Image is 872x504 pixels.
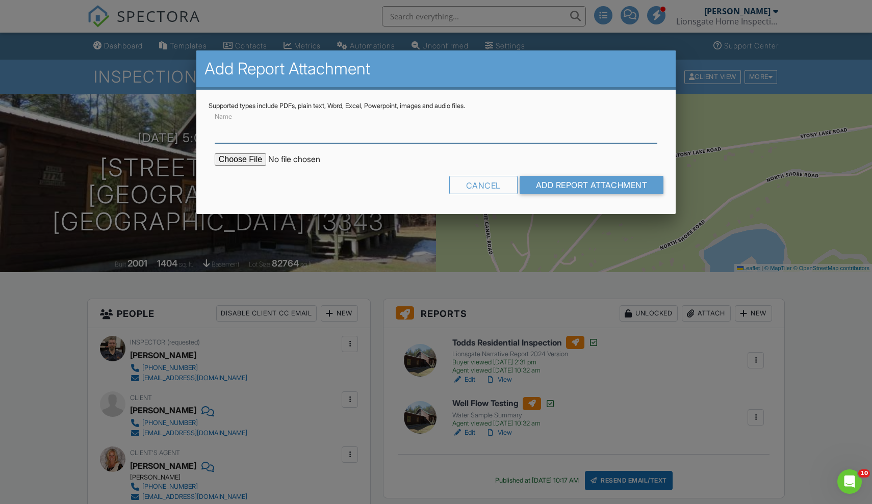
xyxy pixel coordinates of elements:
[858,469,870,478] span: 10
[204,59,668,79] h2: Add Report Attachment
[837,469,862,494] iframe: Intercom live chat
[520,176,664,194] input: Add Report Attachment
[209,102,664,110] div: Supported types include PDFs, plain text, Word, Excel, Powerpoint, images and audio files.
[449,176,518,194] div: Cancel
[215,112,232,121] label: Name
